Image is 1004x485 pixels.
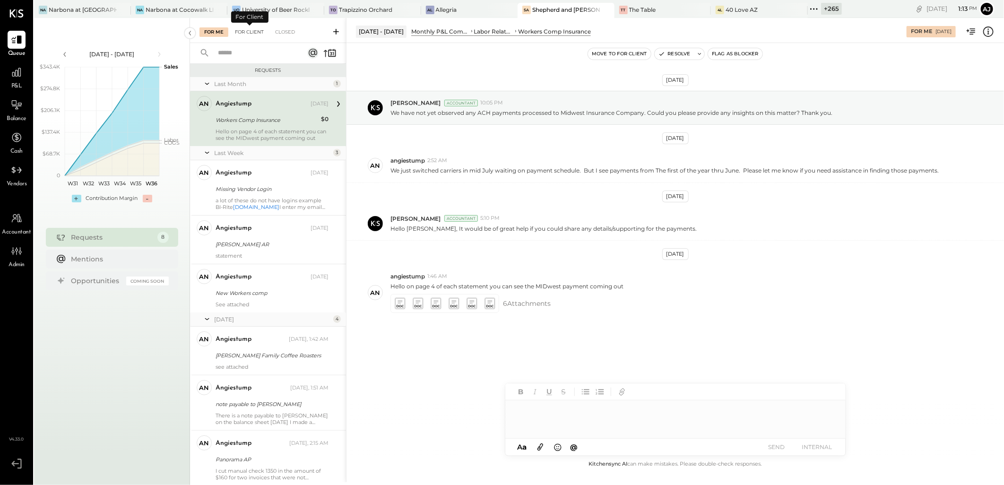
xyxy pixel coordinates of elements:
[411,27,469,35] div: Monthly P&L Comparison
[0,129,33,156] a: Cash
[0,161,33,189] a: Vendors
[72,195,81,202] div: +
[195,67,341,74] div: Requests
[9,261,25,269] span: Admin
[708,48,762,60] button: Flag as Blocker
[662,74,689,86] div: [DATE]
[915,4,924,14] div: copy link
[390,215,441,223] span: [PERSON_NAME]
[216,288,326,298] div: New Workers comp
[911,28,932,35] div: For Me
[8,50,26,58] span: Queue
[233,204,279,210] a: [DOMAIN_NAME]
[629,6,656,14] div: The Table
[7,180,27,189] span: Vendors
[216,412,329,425] div: There is a note payable to [PERSON_NAME] on the balance sheet [DATE] I made a $5000 transfer from...
[726,6,758,14] div: 40 Love AZ
[216,252,329,259] div: statement
[43,150,60,157] text: $68.7K
[662,248,689,260] div: [DATE]
[216,184,326,194] div: Missing Vendor Login
[289,440,329,447] div: [DATE], 2:15 AM
[426,6,434,14] div: Al
[230,27,268,37] div: For Client
[543,386,555,398] button: Underline
[594,386,606,398] button: Ordered List
[321,114,329,124] div: $0
[444,100,478,106] div: Accountant
[390,109,832,117] p: We have not yet observed any ACH payments processed to Midwest Insurance Company. Could you pleas...
[529,386,541,398] button: Italic
[42,129,60,135] text: $137.4K
[130,180,141,187] text: W35
[356,26,407,37] div: [DATE] - [DATE]
[390,272,425,280] span: angiestump
[83,180,94,187] text: W32
[333,149,341,156] div: 3
[427,273,447,280] span: 1:46 AM
[567,441,580,453] button: @
[0,96,33,123] a: Balance
[216,301,329,308] div: See attached
[557,386,570,398] button: Strikethrough
[164,63,178,70] text: Sales
[199,168,209,177] div: an
[164,139,180,146] text: COGS
[199,99,209,108] div: an
[926,4,977,13] div: [DATE]
[214,80,331,88] div: Last Month
[2,228,31,237] span: Accountant
[716,6,724,14] div: 4L
[311,169,329,177] div: [DATE]
[214,149,331,157] div: Last Week
[216,224,251,233] div: angiestump
[71,276,121,286] div: Opportunities
[216,99,251,109] div: angiestump
[126,277,169,286] div: Coming Soon
[216,439,251,448] div: angiestump
[86,195,138,202] div: Contribution Margin
[40,63,60,70] text: $343.4K
[289,336,329,343] div: [DATE], 1:42 AM
[216,364,329,370] div: see attached
[11,82,22,91] span: P&L
[67,180,78,187] text: W31
[329,6,338,14] div: TO
[0,63,33,91] a: P&L
[199,224,209,233] div: an
[333,315,341,323] div: 4
[311,273,329,281] div: [DATE]
[136,6,144,14] div: Na
[270,27,300,37] div: Closed
[216,128,329,141] div: Hello on page 4 of each statement you can see the MIDwest payment coming out
[0,209,33,237] a: Accountant
[216,455,326,464] div: Panorama AP
[390,156,425,165] span: angiestump
[935,28,952,35] div: [DATE]
[199,383,209,392] div: an
[41,107,60,113] text: $206.1K
[474,27,513,35] div: Labor Related Expenses
[427,157,447,165] span: 2:52 AM
[290,384,329,392] div: [DATE], 1:51 AM
[311,100,329,108] div: [DATE]
[0,242,33,269] a: Admin
[10,147,23,156] span: Cash
[444,215,478,222] div: Accountant
[371,161,381,170] div: an
[616,386,628,398] button: Add URL
[216,168,251,178] div: angiestump
[216,115,318,125] div: Workers Comp Insurance
[480,99,503,107] span: 10:05 PM
[655,48,694,60] button: Resolve
[522,442,527,451] span: a
[7,115,26,123] span: Balance
[662,191,689,202] div: [DATE]
[114,180,126,187] text: W34
[72,50,152,58] div: [DATE] - [DATE]
[216,335,251,344] div: angiestump
[232,6,241,14] div: Uo
[522,6,531,14] div: Sa
[216,240,326,249] div: [PERSON_NAME] AR
[98,180,110,187] text: W33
